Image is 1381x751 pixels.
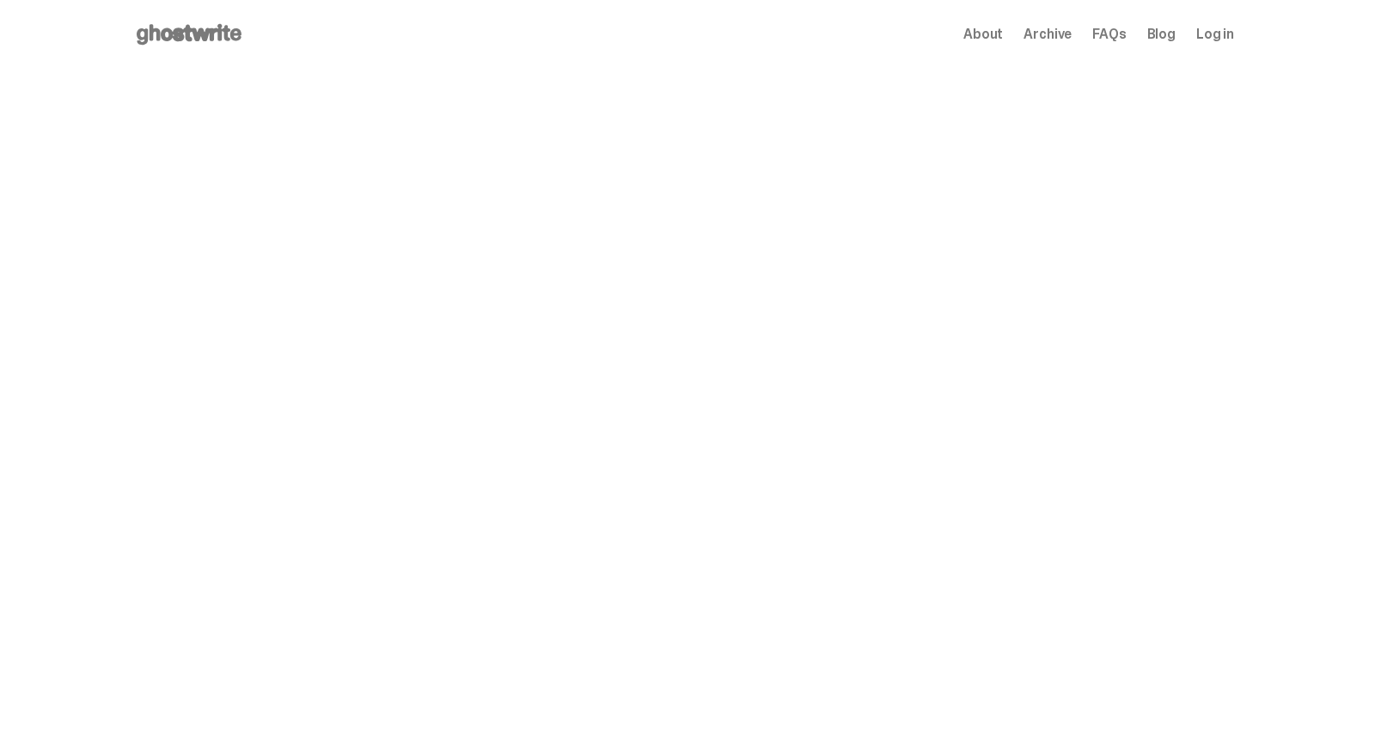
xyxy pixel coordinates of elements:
[1024,27,1072,41] a: Archive
[1147,27,1176,41] a: Blog
[1092,27,1126,41] a: FAQs
[963,27,1003,41] a: About
[1196,27,1234,41] a: Log in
